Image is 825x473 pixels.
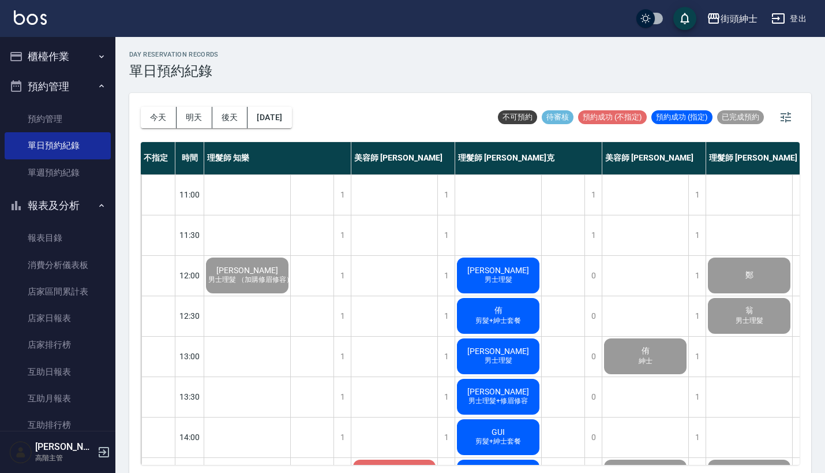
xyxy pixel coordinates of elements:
[498,112,537,122] span: 不可預約
[473,316,523,326] span: 剪髮+紳士套餐
[437,377,455,417] div: 1
[437,175,455,215] div: 1
[455,142,602,174] div: 理髮師 [PERSON_NAME]克
[333,418,351,457] div: 1
[35,453,94,463] p: 高階主管
[5,359,111,385] a: 互助日報表
[5,132,111,159] a: 單日預約紀錄
[129,63,219,79] h3: 單日預約紀錄
[437,215,455,255] div: 1
[437,296,455,336] div: 1
[212,107,248,128] button: 後天
[584,215,602,255] div: 1
[465,347,531,356] span: [PERSON_NAME]
[437,337,455,377] div: 1
[767,8,811,29] button: 登出
[5,225,111,251] a: 報表目錄
[584,337,602,377] div: 0
[482,356,515,366] span: 男士理髮
[175,174,204,215] div: 11:00
[584,296,602,336] div: 0
[204,142,351,174] div: 理髮師 知樂
[482,275,515,285] span: 男士理髮
[489,427,507,437] span: GUI
[584,256,602,296] div: 0
[333,256,351,296] div: 1
[473,437,523,446] span: 剪髮+紳士套餐
[333,377,351,417] div: 1
[688,418,706,457] div: 1
[198,275,288,285] span: 男士理髮 （加購修眉修容）
[333,215,351,255] div: 1
[175,296,204,336] div: 12:30
[688,215,706,255] div: 1
[437,256,455,296] div: 1
[333,337,351,377] div: 1
[5,159,111,186] a: 單週預約紀錄
[175,255,204,296] div: 12:00
[492,306,505,316] span: 侑
[175,336,204,377] div: 13:00
[639,346,652,356] span: 侑
[702,7,762,31] button: 街頭紳士
[5,412,111,438] a: 互助排行榜
[584,175,602,215] div: 1
[351,142,455,174] div: 美容師 [PERSON_NAME]
[721,12,757,26] div: 街頭紳士
[673,7,696,30] button: save
[35,441,94,453] h5: [PERSON_NAME]
[333,175,351,215] div: 1
[688,256,706,296] div: 1
[175,417,204,457] div: 14:00
[141,142,175,174] div: 不指定
[717,112,764,122] span: 已完成預約
[175,215,204,255] div: 11:30
[465,387,531,396] span: [PERSON_NAME]
[465,266,531,275] span: [PERSON_NAME]
[688,175,706,215] div: 1
[578,112,647,122] span: 預約成功 (不指定)
[636,356,655,366] span: 紳士
[5,305,111,332] a: 店家日報表
[141,107,177,128] button: 今天
[743,306,756,316] span: 翁
[5,72,111,102] button: 預約管理
[175,377,204,417] div: 13:30
[247,107,291,128] button: [DATE]
[688,377,706,417] div: 1
[688,296,706,336] div: 1
[651,112,712,122] span: 預約成功 (指定)
[5,332,111,358] a: 店家排行榜
[688,337,706,377] div: 1
[129,51,219,58] h2: day Reservation records
[5,42,111,72] button: 櫃檯作業
[5,278,111,305] a: 店家區間累計表
[175,142,204,174] div: 時間
[5,385,111,412] a: 互助月報表
[466,396,530,406] span: 男士理髮+修眉修容
[5,191,111,221] button: 報表及分析
[214,266,280,275] span: [PERSON_NAME]
[602,142,706,174] div: 美容師 [PERSON_NAME]
[584,418,602,457] div: 0
[542,112,573,122] span: 待審核
[177,107,212,128] button: 明天
[5,252,111,278] a: 消費分析儀表板
[584,377,602,417] div: 0
[733,316,766,326] span: 男士理髮
[437,418,455,457] div: 1
[333,296,351,336] div: 1
[14,10,47,25] img: Logo
[5,106,111,132] a: 預約管理
[743,270,756,281] span: 鄭
[9,441,32,464] img: Person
